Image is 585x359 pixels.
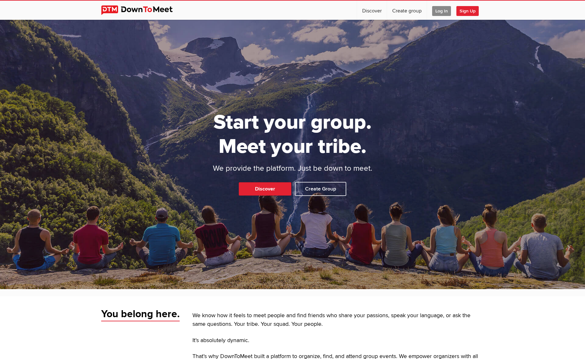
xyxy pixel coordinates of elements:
[192,336,484,345] p: It’s absolutely dynamic.
[456,6,479,16] span: Sign Up
[357,1,387,20] a: Discover
[101,5,183,15] img: DownToMeet
[432,6,451,16] span: Log In
[387,1,427,20] a: Create group
[295,182,346,196] a: Create Group
[101,308,180,322] span: You belong here.
[427,1,456,20] a: Log In
[192,311,484,329] p: We know how it feels to meet people and find friends who share your passions, speak your language...
[189,110,396,159] h1: Start your group. Meet your tribe.
[239,182,291,196] a: Discover
[456,1,484,20] a: Sign Up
